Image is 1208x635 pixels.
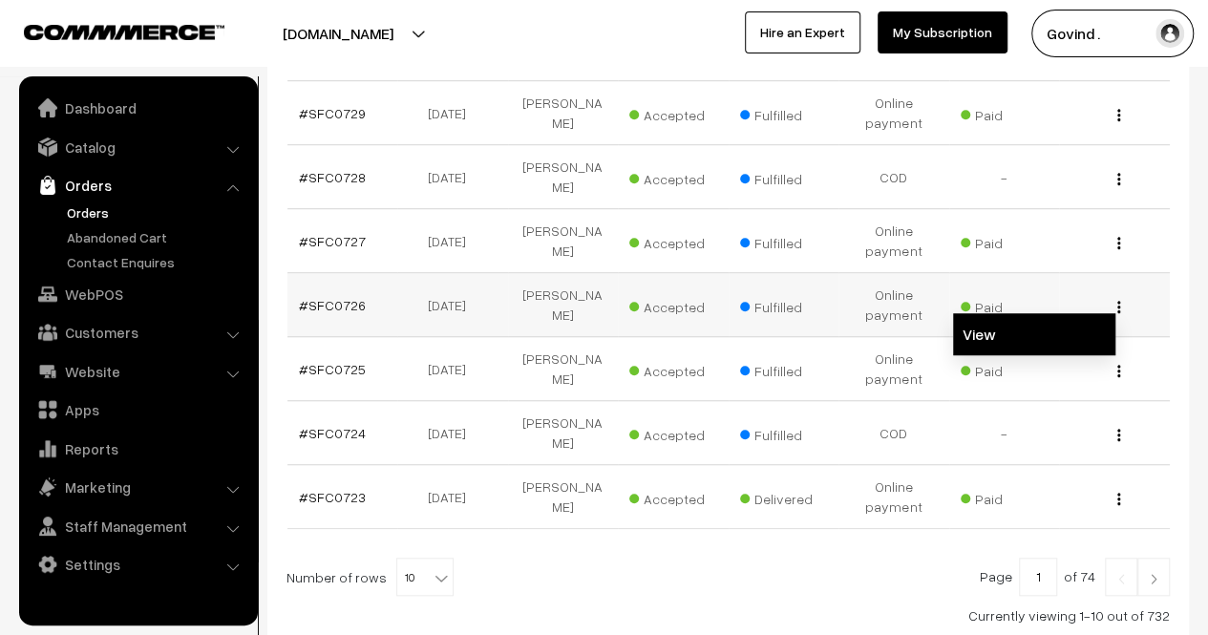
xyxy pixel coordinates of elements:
[629,356,725,381] span: Accepted
[24,315,251,349] a: Customers
[286,605,1170,625] div: Currently viewing 1-10 out of 732
[629,228,725,253] span: Accepted
[24,392,251,427] a: Apps
[629,484,725,509] span: Accepted
[299,361,366,377] a: #SFC0725
[1064,568,1095,584] span: of 74
[508,209,619,273] td: [PERSON_NAME]
[740,164,836,189] span: Fulfilled
[838,81,949,145] td: Online payment
[24,277,251,311] a: WebPOS
[62,202,251,222] a: Orders
[62,252,251,272] a: Contact Enquires
[396,558,454,596] span: 10
[1031,10,1194,57] button: Govind .
[24,509,251,543] a: Staff Management
[24,19,191,42] a: COMMMERCE
[24,470,251,504] a: Marketing
[397,337,508,401] td: [DATE]
[508,81,619,145] td: [PERSON_NAME]
[961,484,1056,509] span: Paid
[508,337,619,401] td: [PERSON_NAME]
[1117,493,1120,505] img: Menu
[838,337,949,401] td: Online payment
[299,169,366,185] a: #SFC0728
[629,100,725,125] span: Accepted
[24,25,224,39] img: COMMMERCE
[629,420,725,445] span: Accepted
[1117,173,1120,185] img: Menu
[1117,109,1120,121] img: Menu
[508,465,619,529] td: [PERSON_NAME]
[397,81,508,145] td: [DATE]
[740,484,836,509] span: Delivered
[216,10,460,57] button: [DOMAIN_NAME]
[629,292,725,317] span: Accepted
[299,425,366,441] a: #SFC0724
[299,233,366,249] a: #SFC0727
[397,145,508,209] td: [DATE]
[299,489,366,505] a: #SFC0723
[961,228,1056,253] span: Paid
[1117,237,1120,249] img: Menu
[62,227,251,247] a: Abandoned Cart
[838,273,949,337] td: Online payment
[838,209,949,273] td: Online payment
[740,356,836,381] span: Fulfilled
[397,209,508,273] td: [DATE]
[24,168,251,202] a: Orders
[1155,19,1184,48] img: user
[838,465,949,529] td: Online payment
[24,432,251,466] a: Reports
[1117,429,1120,441] img: Menu
[1117,301,1120,313] img: Menu
[961,356,1056,381] span: Paid
[838,145,949,209] td: COD
[961,292,1056,317] span: Paid
[397,559,453,597] span: 10
[953,313,1115,355] a: View
[397,401,508,465] td: [DATE]
[1145,573,1162,584] img: Right
[1113,573,1130,584] img: Left
[299,105,366,121] a: #SFC0729
[397,465,508,529] td: [DATE]
[508,401,619,465] td: [PERSON_NAME]
[740,228,836,253] span: Fulfilled
[508,145,619,209] td: [PERSON_NAME]
[397,273,508,337] td: [DATE]
[24,354,251,389] a: Website
[629,164,725,189] span: Accepted
[740,292,836,317] span: Fulfilled
[740,420,836,445] span: Fulfilled
[1117,365,1120,377] img: Menu
[508,273,619,337] td: [PERSON_NAME]
[745,11,860,53] a: Hire an Expert
[980,568,1012,584] span: Page
[740,100,836,125] span: Fulfilled
[878,11,1007,53] a: My Subscription
[24,547,251,582] a: Settings
[949,401,1060,465] td: -
[949,145,1060,209] td: -
[286,567,387,587] span: Number of rows
[961,100,1056,125] span: Paid
[299,297,366,313] a: #SFC0726
[24,91,251,125] a: Dashboard
[838,401,949,465] td: COD
[24,130,251,164] a: Catalog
